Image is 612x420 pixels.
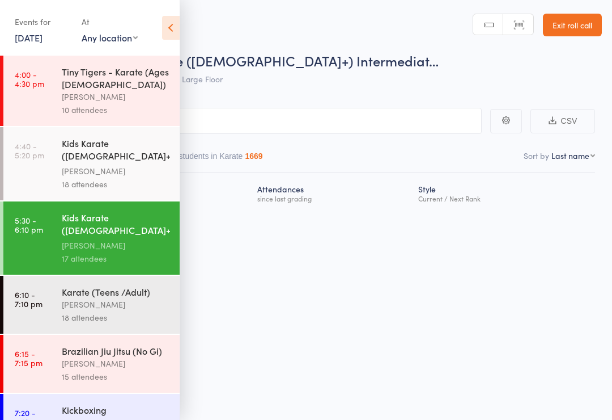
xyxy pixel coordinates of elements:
[112,178,253,208] div: Membership
[15,141,44,159] time: 4:40 - 5:20 pm
[257,195,409,202] div: since last grading
[524,150,549,161] label: Sort by
[62,285,170,298] div: Karate (Teens /Adult)
[62,404,170,416] div: Kickboxing
[15,349,42,367] time: 6:15 - 7:15 pm
[82,12,138,31] div: At
[182,73,223,85] span: Large Floor
[62,252,170,265] div: 17 attendees
[3,335,180,393] a: 6:15 -7:15 pmBrazilian Jiu Jitsu (No Gi)[PERSON_NAME]15 attendees
[3,276,180,334] a: 6:10 -7:10 pmKarate (Teens /Adult)[PERSON_NAME]18 attendees
[15,70,44,88] time: 4:00 - 4:30 pm
[15,216,43,234] time: 5:30 - 6:10 pm
[3,127,180,200] a: 4:40 -5:20 pmKids Karate ([DEMOGRAPHIC_DATA]+) Beginners[PERSON_NAME]18 attendees
[112,51,439,70] span: Kids Karate ([DEMOGRAPHIC_DATA]+) Intermediat…
[62,103,170,116] div: 10 attendees
[62,298,170,311] div: [PERSON_NAME]
[15,290,42,308] time: 6:10 - 7:10 pm
[17,108,482,134] input: Search by name
[3,56,180,126] a: 4:00 -4:30 pmTiny Tigers - Karate (Ages [DEMOGRAPHIC_DATA])[PERSON_NAME]10 attendees
[3,201,180,275] a: 5:30 -6:10 pmKids Karate ([DEMOGRAPHIC_DATA]+) Intermediate+[PERSON_NAME]17 attendees
[62,345,170,357] div: Brazilian Jiu Jitsu (No Gi)
[62,370,170,383] div: 15 attendees
[62,311,170,324] div: 18 attendees
[62,178,170,191] div: 18 attendees
[543,14,602,36] a: Exit roll call
[15,12,70,31] div: Events for
[62,90,170,103] div: [PERSON_NAME]
[418,195,590,202] div: Current / Next Rank
[62,357,170,370] div: [PERSON_NAME]
[551,150,589,161] div: Last name
[62,165,170,178] div: [PERSON_NAME]
[62,211,170,239] div: Kids Karate ([DEMOGRAPHIC_DATA]+) Intermediate+
[62,239,170,252] div: [PERSON_NAME]
[530,109,595,133] button: CSV
[157,146,263,172] button: Other students in Karate1669
[253,178,414,208] div: Atten­dances
[62,65,170,90] div: Tiny Tigers - Karate (Ages [DEMOGRAPHIC_DATA])
[82,31,138,44] div: Any location
[62,137,170,165] div: Kids Karate ([DEMOGRAPHIC_DATA]+) Beginners
[245,152,262,161] div: 1669
[414,178,595,208] div: Style
[15,31,42,44] a: [DATE]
